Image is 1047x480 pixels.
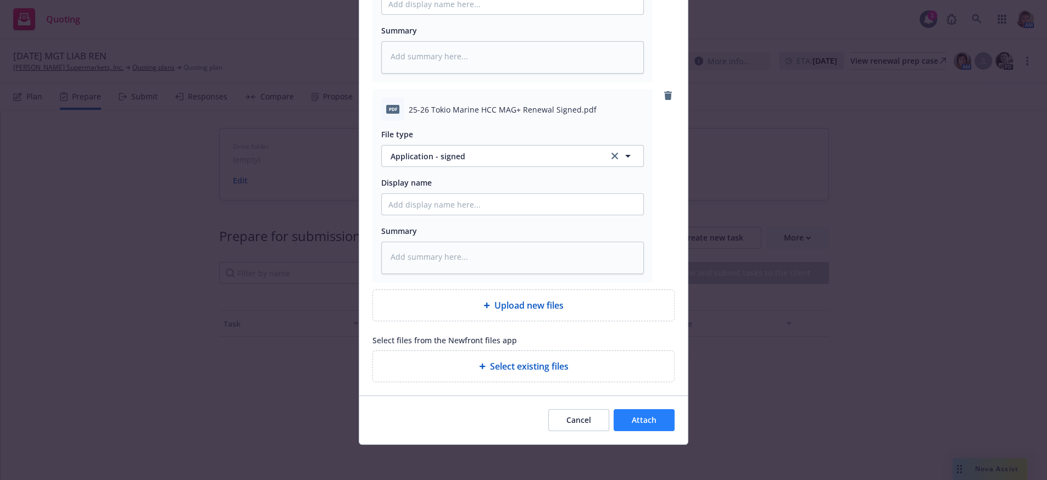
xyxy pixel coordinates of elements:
[372,289,675,321] div: Upload new files
[548,409,609,431] button: Cancel
[614,409,675,431] button: Attach
[381,129,413,139] span: File type
[372,350,675,382] div: Select existing files
[391,150,598,162] span: Application - signed
[382,194,643,215] input: Add display name here...
[381,25,417,36] span: Summary
[409,104,597,115] span: 25-26 Tokio Marine HCC MAG+ Renewal Signed.pdf
[381,145,644,167] button: Application - signedclear selection
[386,105,399,113] span: pdf
[381,226,417,236] span: Summary
[381,177,432,188] span: Display name
[632,415,656,425] span: Attach
[494,299,564,312] span: Upload new files
[372,334,675,346] span: Select files from the Newfront files app
[608,149,621,163] a: clear selection
[566,415,591,425] span: Cancel
[490,360,569,373] span: Select existing files
[661,89,675,102] a: remove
